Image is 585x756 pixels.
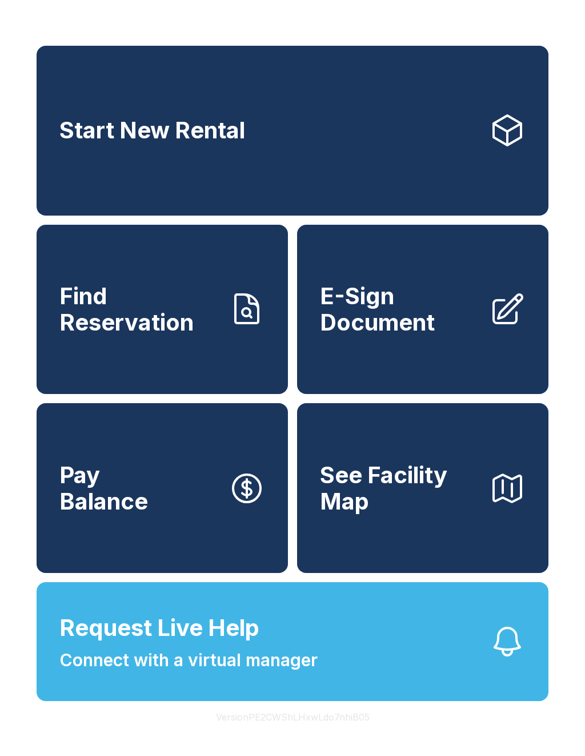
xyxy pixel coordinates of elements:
[37,403,288,573] a: PayBalance
[37,582,548,701] button: Request Live HelpConnect with a virtual manager
[37,46,548,216] a: Start New Rental
[59,647,318,673] span: Connect with a virtual manager
[320,283,480,335] span: E-Sign Document
[59,117,245,144] span: Start New Rental
[59,611,259,645] span: Request Live Help
[297,225,548,395] a: E-Sign Document
[59,283,219,335] span: Find Reservation
[59,462,148,514] span: Pay Balance
[320,462,480,514] span: See Facility Map
[37,225,288,395] a: Find Reservation
[207,701,379,733] button: VersionPE2CWShLHxwLdo7nhiB05
[297,403,548,573] button: See Facility Map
